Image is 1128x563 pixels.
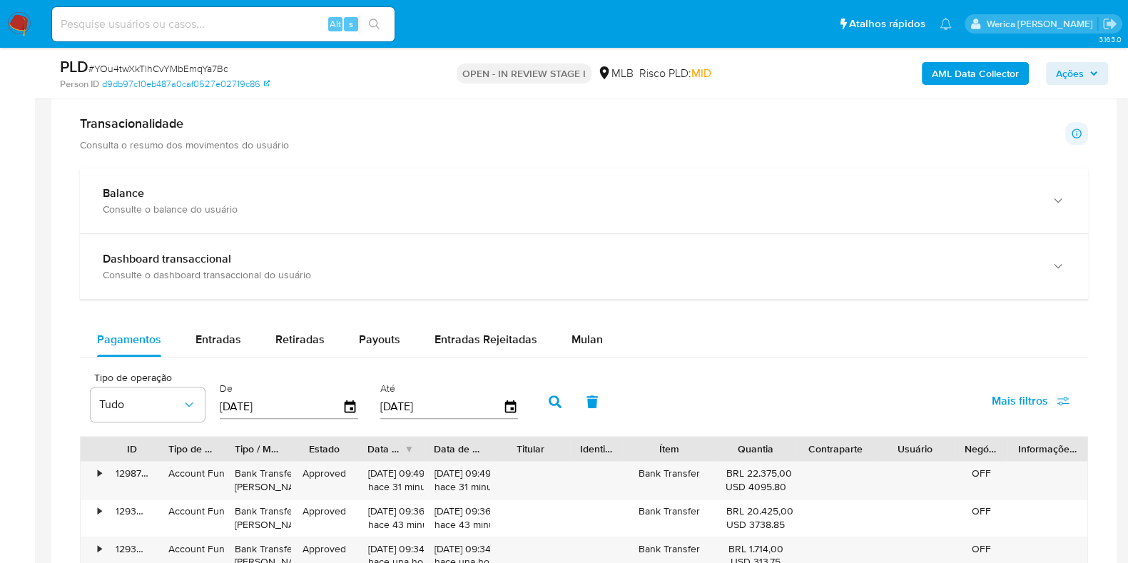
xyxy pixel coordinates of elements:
[330,17,341,31] span: Alt
[986,17,1097,31] p: werica.jgaldencio@mercadolivre.com
[102,78,270,91] a: d9db97c10eb487a0caf0527e02719c86
[922,62,1029,85] button: AML Data Collector
[1056,62,1084,85] span: Ações
[849,16,925,31] span: Atalhos rápidos
[52,15,395,34] input: Pesquise usuários ou casos...
[1098,34,1121,45] span: 3.163.0
[457,64,591,83] p: OPEN - IN REVIEW STAGE I
[88,61,228,76] span: # YOu4twXkTlhCvYMbEmqYa7Bc
[940,18,952,30] a: Notificações
[597,66,634,81] div: MLB
[1102,16,1117,31] a: Sair
[60,78,99,91] b: Person ID
[349,17,353,31] span: s
[360,14,389,34] button: search-icon
[691,65,711,81] span: MID
[932,62,1019,85] b: AML Data Collector
[60,55,88,78] b: PLD
[1046,62,1108,85] button: Ações
[639,66,711,81] span: Risco PLD:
